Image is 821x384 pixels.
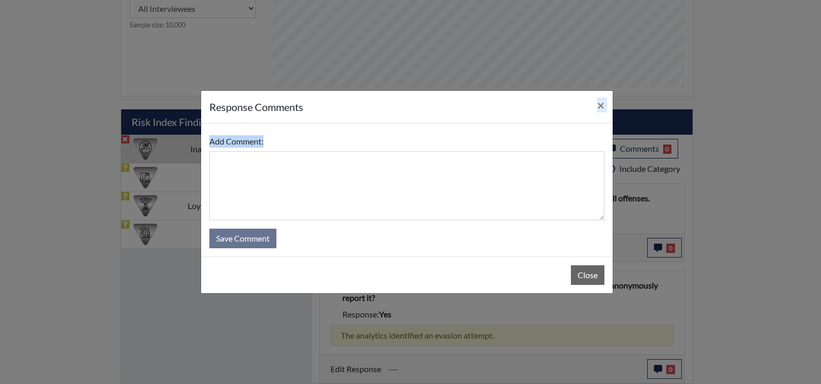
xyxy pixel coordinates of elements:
[209,132,264,151] label: Add Comment:
[209,99,303,115] h5: response Comments
[571,265,604,285] button: Close
[209,229,276,248] button: Save Comment
[597,98,604,113] span: ×
[589,91,613,120] button: Close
